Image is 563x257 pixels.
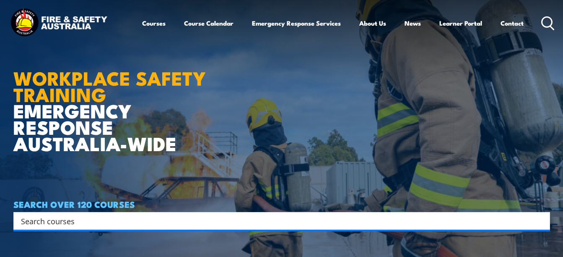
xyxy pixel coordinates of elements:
[13,199,550,209] h4: SEARCH OVER 120 COURSES
[13,63,206,108] strong: WORKPLACE SAFETY TRAINING
[252,13,341,33] a: Emergency Response Services
[142,13,166,33] a: Courses
[13,48,218,152] h1: EMERGENCY RESPONSE AUSTRALIA-WIDE
[184,13,234,33] a: Course Calendar
[359,13,386,33] a: About Us
[21,215,532,227] input: Search input
[439,13,482,33] a: Learner Portal
[501,13,524,33] a: Contact
[535,215,547,227] button: Search magnifier button
[23,215,533,227] form: Search form
[405,13,421,33] a: News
